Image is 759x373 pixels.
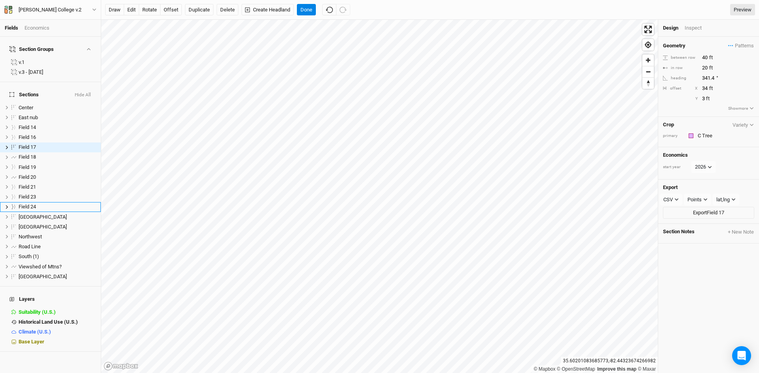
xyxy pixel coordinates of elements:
[663,152,754,158] h4: Economics
[713,194,739,206] button: lat,lng
[19,144,36,150] span: Field 17
[19,114,96,121] div: East nub
[74,92,91,98] button: Hide All
[638,366,656,372] a: Maxar
[19,105,96,111] div: Center
[663,184,754,191] h4: Export
[663,75,698,81] div: heading
[19,164,96,171] div: Field 19
[9,92,39,98] span: Sections
[19,6,81,14] div: [PERSON_NAME] College v.2
[19,253,96,260] div: South (1)
[663,196,673,204] div: CSV
[597,366,636,372] a: Improve this map
[695,131,754,141] input: C Tree
[19,339,44,345] span: Base Layer
[663,122,674,128] h4: Crop
[19,319,96,325] div: Historical Land Use (U.S.)
[19,274,96,280] div: West Center
[124,4,139,16] button: edit
[19,134,96,141] div: Field 16
[684,194,711,206] button: Points
[19,309,56,315] span: Suitability (U.S.)
[663,43,685,49] h4: Geometry
[728,105,754,112] button: Showmore
[19,234,42,240] span: Northwest
[185,4,213,16] button: Duplicate
[642,39,654,51] button: Find my location
[642,78,654,89] span: Reset bearing to north
[663,164,691,170] div: start year
[19,204,96,210] div: Field 24
[19,194,96,200] div: Field 23
[663,207,754,219] button: ExportField 17
[19,174,96,180] div: Field 20
[19,134,36,140] span: Field 16
[670,96,698,102] div: Y
[19,214,67,220] span: [GEOGRAPHIC_DATA]
[19,105,33,111] span: Center
[242,4,294,16] button: Create Headland
[19,144,96,150] div: Field 17
[139,4,160,16] button: rotate
[19,329,96,335] div: Climate (U.S.)
[663,229,695,236] span: Section Notes
[663,55,698,61] div: between row
[642,66,654,77] button: Zoom out
[297,4,316,16] button: Done
[19,234,96,240] div: Northwest
[19,59,96,66] div: v.1
[19,224,96,230] div: North East
[336,4,350,16] button: Redo (^Z)
[19,154,36,160] span: Field 18
[19,124,96,131] div: Field 14
[322,4,336,16] button: Undo (^z)
[19,6,81,14] div: Warren Wilson College v.2
[19,69,96,75] div: v.3 - 9.10.25
[732,346,751,365] div: Open Intercom Messenger
[19,114,38,120] span: East nub
[4,6,97,14] button: [PERSON_NAME] College v.2
[716,196,730,204] div: lat,lng
[691,161,716,173] button: 2026
[19,164,36,170] span: Field 19
[19,184,36,190] span: Field 21
[670,86,681,92] div: offset
[730,4,755,16] a: Preview
[728,42,754,50] span: Patterns
[642,24,654,35] button: Enter fullscreen
[557,366,595,372] a: OpenStreetMap
[19,264,62,270] span: Viewshed of Mtns?
[19,194,36,200] span: Field 23
[19,309,96,315] div: Suitability (U.S.)
[728,41,754,50] button: Patterns
[695,86,698,92] div: X
[104,362,138,371] a: Mapbox logo
[663,65,698,71] div: in row
[160,4,182,16] button: offset
[561,357,658,365] div: 35.60201083685773 , -82.44323674266982
[9,46,54,52] div: Section Groups
[19,124,36,130] span: Field 14
[687,196,702,204] div: Points
[534,366,555,372] a: Mapbox
[663,24,678,32] div: Design
[19,264,96,270] div: Viewshed of Mtns?
[642,54,654,66] button: Zoom in
[727,229,754,236] button: + New Note
[5,25,18,31] a: Fields
[732,122,754,128] button: Variety
[19,244,41,249] span: Road Line
[217,4,238,16] button: Delete
[685,24,713,32] div: Inspect
[19,214,96,220] div: North Center
[19,339,96,345] div: Base Layer
[19,244,96,250] div: Road Line
[19,204,36,210] span: Field 24
[19,224,67,230] span: [GEOGRAPHIC_DATA]
[85,47,92,52] button: Show section groups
